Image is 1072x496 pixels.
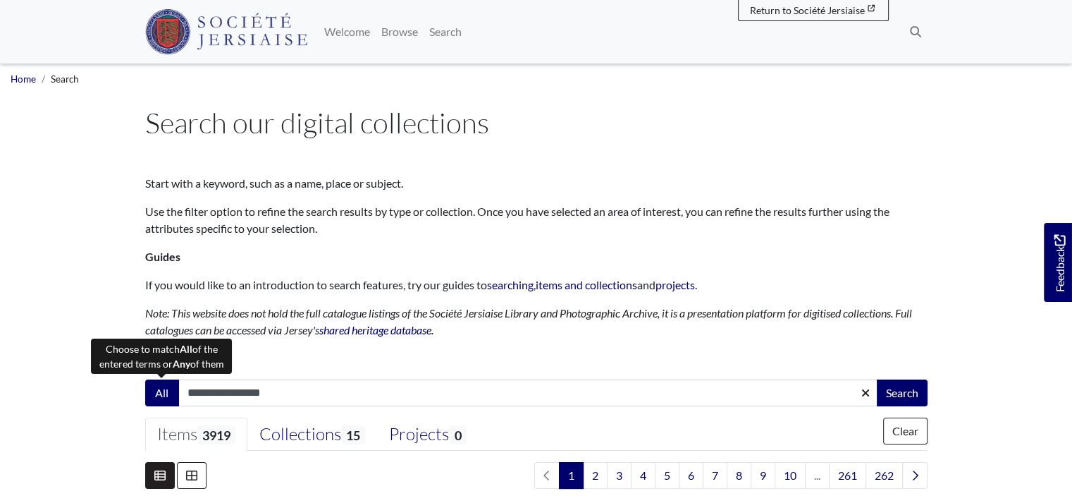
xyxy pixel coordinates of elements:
[145,203,928,237] p: Use the filter option to refine the search results by type or collection. Once you have selected ...
[1051,235,1068,292] span: Feedback
[655,278,695,291] a: projects
[487,278,534,291] a: searching
[145,380,179,406] button: All
[902,462,928,489] a: Next page
[145,6,308,58] a: Société Jersiaise logo
[178,380,878,406] input: Enter one or more search terms...
[341,425,365,444] span: 15
[655,462,679,489] a: Goto page 5
[829,462,866,489] a: Goto page 261
[534,462,560,489] li: Previous page
[703,462,727,489] a: Goto page 7
[91,339,232,374] div: Choose to match of the entered terms or of them
[751,462,775,489] a: Goto page 9
[157,424,235,445] div: Items
[145,9,308,54] img: Société Jersiaise
[145,277,928,294] p: If you would like to an introduction to search features, try our guides to , and .
[259,424,365,445] div: Collections
[51,73,79,85] span: Search
[11,73,36,85] a: Home
[727,462,751,489] a: Goto page 8
[389,424,466,445] div: Projects
[197,425,235,444] span: 3919
[424,18,467,46] a: Search
[865,462,903,489] a: Goto page 262
[583,462,608,489] a: Goto page 2
[883,418,928,444] button: Clear
[145,306,912,337] em: Note: This website does not hold the full catalogue listings of the Société Jersiaise Library and...
[449,425,466,444] span: 0
[180,343,192,355] strong: All
[319,323,431,337] a: shared heritage database
[631,462,655,489] a: Goto page 4
[145,175,928,192] p: Start with a keyword, such as a name, place or subject.
[750,4,865,16] span: Return to Société Jersiaise
[775,462,806,489] a: Goto page 10
[319,18,376,46] a: Welcome
[173,358,190,370] strong: Any
[376,18,424,46] a: Browse
[607,462,632,489] a: Goto page 3
[145,250,180,263] strong: Guides
[536,278,637,291] a: items and collections
[1044,223,1072,302] a: Would you like to provide feedback?
[679,462,703,489] a: Goto page 6
[559,462,584,489] span: Goto page 1
[145,106,928,140] h1: Search our digital collections
[877,380,928,406] button: Search
[529,462,928,489] nav: pagination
